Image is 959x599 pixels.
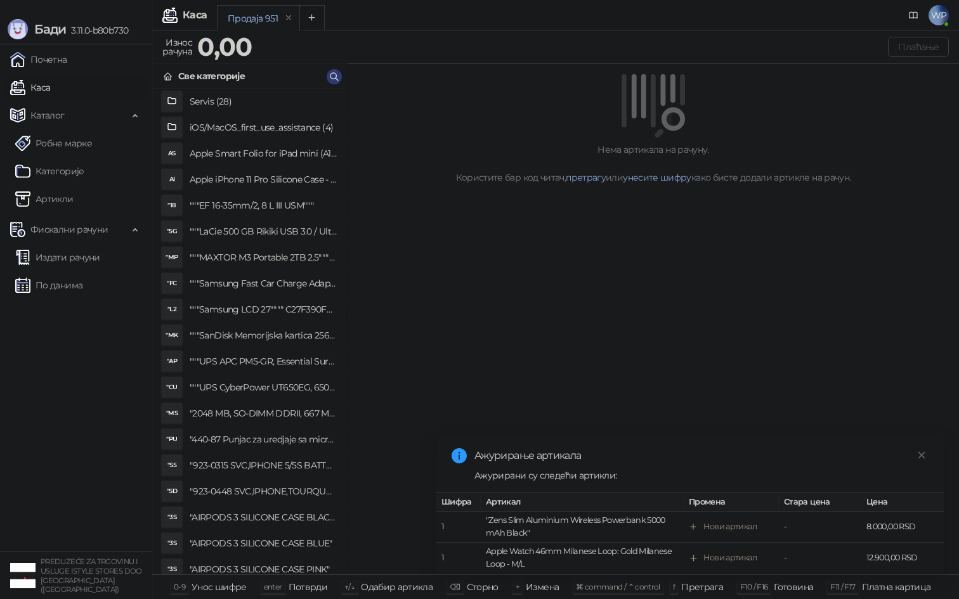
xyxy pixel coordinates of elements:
[190,351,337,371] h4: """UPS APC PM5-GR, Essential Surge Arrest,5 utic_nica"""
[280,13,297,23] button: remove
[673,582,675,591] span: f
[15,273,82,298] a: По данима
[190,221,337,242] h4: """LaCie 500 GB Rikiki USB 3.0 / Ultra Compact & Resistant aluminum / USB 3.0 / 2.5"""""""
[190,559,337,579] h4: "AIRPODS 3 SILICONE CASE PINK"
[34,22,66,37] span: Бади
[779,512,861,543] td: -
[162,169,182,190] div: AI
[566,172,606,183] a: претрагу
[190,429,337,449] h4: "440-87 Punjac za uredjaje sa micro USB portom 4/1, Stand."
[178,69,245,83] div: Све категорије
[740,582,767,591] span: F10 / F16
[299,5,325,30] button: Add tab
[15,131,92,156] a: Робне марке
[190,403,337,423] h4: "2048 MB, SO-DIMM DDRII, 667 MHz, Napajanje 1,8 0,1 V, Latencija CL5"
[888,37,949,57] button: Плаћање
[861,543,944,574] td: 12.900,00 RSD
[474,448,929,463] div: Ажурирање артикала
[162,325,182,345] div: "MK
[190,195,337,216] h4: """EF 16-35mm/2, 8 L III USM"""
[10,75,50,100] a: Каса
[576,582,660,591] span: ⌘ command / ⌃ control
[190,533,337,553] h4: "AIRPODS 3 SILICONE CASE BLUE"
[162,403,182,423] div: "MS
[862,579,931,595] div: Платна картица
[30,103,65,128] span: Каталог
[162,273,182,293] div: "FC
[861,493,944,512] th: Цена
[153,89,347,574] div: grid
[8,19,28,39] img: Logo
[623,172,691,183] a: унесите шифру
[481,512,684,543] td: "Zens Slim Aluminium Wireless Powerbank 5000 mAh Black"
[436,543,481,574] td: 1
[929,5,949,25] span: WP
[162,559,182,579] div: "3S
[516,582,519,591] span: +
[452,448,467,463] span: info-circle
[264,582,282,591] span: enter
[467,579,499,595] div: Сторно
[10,47,67,72] a: Почетна
[436,493,481,512] th: Шифра
[10,563,36,588] img: 64x64-companyLogo-77b92cf4-9946-4f36-9751-bf7bb5fd2c7d.png
[162,455,182,475] div: "S5
[183,10,207,20] div: Каса
[162,481,182,501] div: "SD
[436,512,481,543] td: 1
[779,493,861,512] th: Стара цена
[190,299,337,319] h4: """Samsung LCD 27"""" C27F390FHUXEN"""
[190,507,337,527] h4: "AIRPODS 3 SILICONE CASE BLACK"
[361,579,433,595] div: Одабир артикла
[190,117,337,138] h4: iOS/MacOS_first_use_assistance (4)
[190,325,337,345] h4: """SanDisk Memorijska kartica 256GB microSDXC sa SD adapterom SDSQXA1-256G-GN6MA - Extreme PLUS, ...
[15,191,30,207] img: Artikli
[703,521,757,534] div: Нови артикал
[190,169,337,190] h4: Apple iPhone 11 Pro Silicone Case - Black
[15,158,84,184] a: Категорије
[474,468,929,482] div: Ажурирани су следећи артикли:
[162,195,182,216] div: "18
[174,582,185,591] span: 0-9
[190,273,337,293] h4: """Samsung Fast Car Charge Adapter, brzi auto punja_, boja crna"""
[162,377,182,397] div: "CU
[162,221,182,242] div: "5G
[160,34,195,60] div: Износ рачуна
[30,217,108,242] span: Фискални рачуни
[190,247,337,267] h4: """MAXTOR M3 Portable 2TB 2.5"""" crni eksterni hard disk HX-M201TCB/GM"""
[162,507,182,527] div: "3S
[190,455,337,475] h4: "923-0315 SVC,IPHONE 5/5S BATTERY REMOVAL TRAY Držač za iPhone sa kojim se otvara display
[190,377,337,397] h4: """UPS CyberPower UT650EG, 650VA/360W , line-int., s_uko, desktop"""
[779,543,861,574] td: -
[15,186,74,212] a: ArtikliАртикли
[162,533,182,553] div: "3S
[344,582,355,591] span: ↑/↓
[915,448,929,462] a: Close
[526,579,559,595] div: Измена
[192,579,247,595] div: Унос шифре
[481,493,684,512] th: Артикал
[684,493,779,512] th: Промена
[162,143,182,164] div: AS
[830,582,855,591] span: F11 / F17
[162,299,182,319] div: "L2
[15,245,100,270] a: Издати рачуни
[162,247,182,267] div: "MP
[197,31,252,62] strong: 0,00
[66,25,128,36] span: 3.11.0-b80b730
[162,351,182,371] div: "AP
[289,579,328,595] div: Потврди
[681,579,723,595] div: Претрага
[41,557,142,594] small: PREDUZEĆE ZA TRGOVINU I USLUGE ISTYLE STORES DOO [GEOGRAPHIC_DATA] ([GEOGRAPHIC_DATA])
[903,5,923,25] a: Документација
[861,512,944,543] td: 8.000,00 RSD
[162,429,182,449] div: "PU
[703,552,757,565] div: Нови артикал
[190,143,337,164] h4: Apple Smart Folio for iPad mini (A17 Pro) - Sage
[917,451,926,460] span: close
[190,481,337,501] h4: "923-0448 SVC,IPHONE,TOURQUE DRIVER KIT .65KGF- CM Šrafciger "
[228,11,278,25] div: Продаја 951
[190,91,337,112] h4: Servis (28)
[450,582,460,591] span: ⌫
[363,143,944,184] div: Нема артикала на рачуну. Користите бар код читач, или како бисте додали артикле на рачун.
